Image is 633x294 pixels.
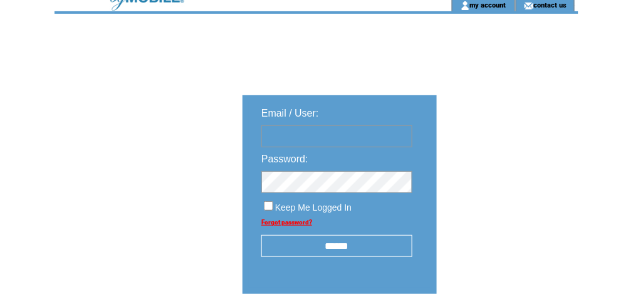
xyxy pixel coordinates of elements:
[261,219,312,226] a: Forgot password?
[533,1,567,9] a: contact us
[261,108,319,118] span: Email / User:
[470,1,506,9] a: my account
[524,1,533,11] img: contact_us_icon.gif
[261,154,308,164] span: Password:
[461,1,470,11] img: account_icon.gif
[275,202,352,213] span: Keep Me Logged In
